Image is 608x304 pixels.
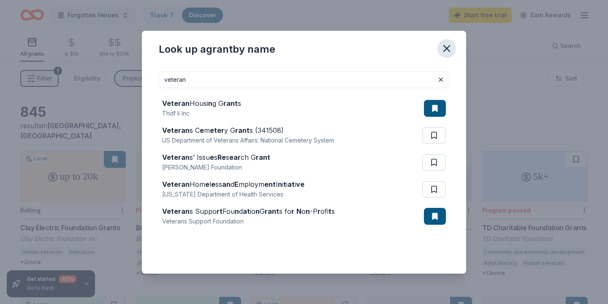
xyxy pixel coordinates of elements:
[162,152,270,162] div: s’ Issu s s ch G
[205,180,209,188] strong: e
[256,153,270,161] strong: rant
[328,207,331,215] strong: t
[296,180,304,188] strong: ve
[306,207,310,215] strong: n
[162,207,190,215] strong: Veteran
[162,180,190,188] strong: Veteran
[200,126,204,135] strong: e
[234,180,239,188] strong: E
[162,206,335,216] div: s Suppo Fou d io G s fo o -P ofi s
[162,153,190,161] strong: Veteran
[283,180,286,188] strong: t
[217,207,223,215] strong: rt
[243,207,250,215] strong: at
[318,207,320,215] strong: r
[162,125,334,135] div: s C m y G s (341508)
[162,108,241,118] div: Thdf Ii Inc
[296,207,301,215] strong: N
[159,43,275,56] div: Look up a grant by name
[288,180,295,188] strong: at
[210,126,224,135] strong: eter
[162,216,335,226] div: Veterans Support Foundation
[162,98,241,108] div: Housi g G s
[264,180,276,188] strong: ent
[162,126,190,135] strong: Veteran
[291,207,294,215] strong: r
[229,153,241,161] strong: ear
[211,180,215,188] strong: e
[278,180,282,188] strong: n
[223,99,238,108] strong: rant
[265,207,279,215] strong: rant
[217,153,226,161] strong: Re
[235,126,250,135] strong: rant
[159,71,449,88] input: Search
[162,189,304,199] div: [US_STATE] Department of Health Services
[162,162,270,172] div: [PERSON_NAME] Foundation
[210,153,214,161] strong: e
[208,99,212,108] strong: n
[162,99,190,108] strong: Veteran
[222,180,231,188] strong: an
[162,135,334,145] div: US Department of Veterans Affairs: National Cemetery System
[162,179,304,189] div: Hom l ss d mploym I i i i
[235,207,239,215] strong: n
[255,207,260,215] strong: n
